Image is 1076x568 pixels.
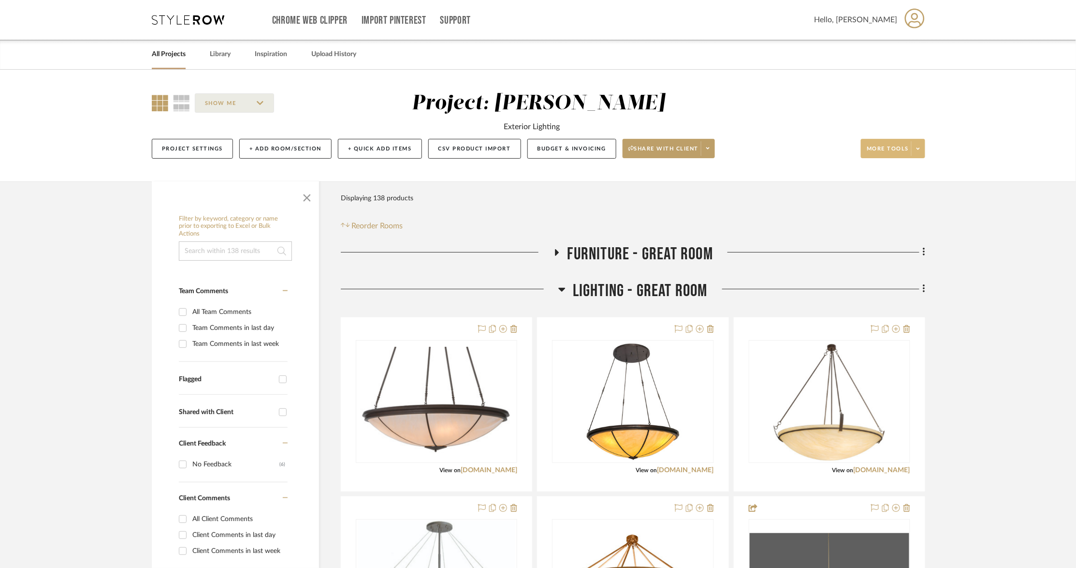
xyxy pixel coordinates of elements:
div: Team Comments in last day [192,320,285,336]
span: FURNITURE - GREAT ROOM [567,244,713,265]
div: Exterior Lighting [504,121,560,133]
div: 0 [749,341,910,463]
img: MEYDA LIGHITNG COMMERCE 70"W 145483 INVERTED PENDANT 70"dDIA C 216"H [357,347,516,456]
span: More tools [867,145,909,160]
img: MEYDA LIGHTING COMMERCE 72" INVERTED PENDANT 71"DIA X 90"H [582,341,683,462]
a: Import Pinterest [362,16,426,25]
div: No Feedback [192,457,279,472]
div: Client Comments in last week [192,543,285,559]
a: All Projects [152,48,186,61]
span: View on [636,467,657,473]
span: Team Comments [179,288,228,295]
button: Reorder Rooms [341,220,403,232]
span: Share with client [628,145,699,160]
a: Chrome Web Clipper [272,16,348,25]
button: Share with client [623,139,715,158]
a: Support [440,16,471,25]
div: Team Comments in last week [192,336,285,352]
div: Flagged [179,375,274,384]
a: Inspiration [255,48,287,61]
h6: Filter by keyword, category or name prior to exporting to Excel or Bulk Actions [179,215,292,238]
button: Close [297,186,317,206]
a: [DOMAIN_NAME] [854,467,910,474]
a: Upload History [311,48,356,61]
span: View on [439,467,461,473]
span: View on [832,467,854,473]
div: Client Comments in last day [192,527,285,543]
a: [DOMAIN_NAME] [461,467,517,474]
button: More tools [861,139,925,158]
span: LIGHTING - GREAT ROOM [573,281,708,301]
span: Reorder Rooms [352,220,403,232]
button: CSV Product Import [428,139,521,159]
div: Project: [PERSON_NAME] [412,93,665,114]
button: Project Settings [152,139,233,159]
button: + Quick Add Items [338,139,422,159]
span: Client Comments [179,495,230,502]
a: Library [210,48,231,61]
div: All Team Comments [192,304,285,320]
div: Displaying 138 products [341,189,413,208]
a: [DOMAIN_NAME] [657,467,714,474]
img: MEYDA LIGHTING COVINA 60" INVERTED PENDNAT 60"DIA X 64"H [773,341,886,462]
div: All Client Comments [192,511,285,527]
span: Hello, [PERSON_NAME] [814,14,898,26]
div: Shared with Client [179,408,274,417]
div: (6) [279,457,285,472]
button: + Add Room/Section [239,139,332,159]
div: 0 [356,341,517,463]
input: Search within 138 results [179,241,292,261]
button: Budget & Invoicing [527,139,616,159]
span: Client Feedback [179,440,226,447]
